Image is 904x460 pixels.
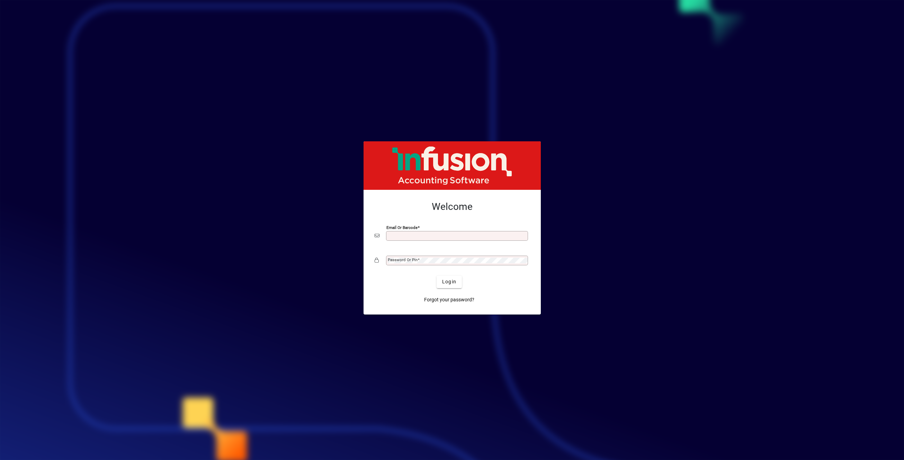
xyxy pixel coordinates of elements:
[388,257,418,262] mat-label: Password or Pin
[424,296,474,303] span: Forgot your password?
[386,225,418,230] mat-label: Email or Barcode
[375,201,530,213] h2: Welcome
[437,276,462,288] button: Login
[442,278,456,285] span: Login
[421,294,477,306] a: Forgot your password?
